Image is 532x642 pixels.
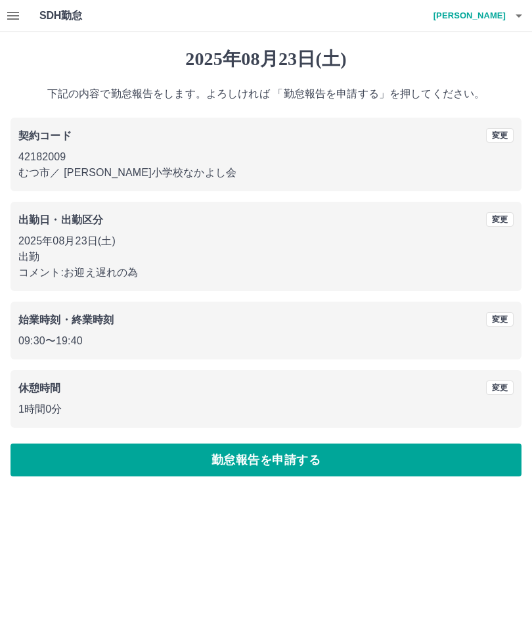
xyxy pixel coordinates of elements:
[18,249,514,265] p: 出勤
[486,128,514,143] button: 変更
[18,265,514,281] p: コメント: お迎え遅れの為
[18,333,514,349] p: 09:30 〜 19:40
[486,380,514,395] button: 変更
[18,214,103,225] b: 出勤日・出勤区分
[486,212,514,227] button: 変更
[18,233,514,249] p: 2025年08月23日(土)
[11,444,521,476] button: 勤怠報告を申請する
[11,86,521,102] p: 下記の内容で勤怠報告をします。よろしければ 「勤怠報告を申請する」を押してください。
[18,130,72,141] b: 契約コード
[11,48,521,70] h1: 2025年08月23日(土)
[486,312,514,327] button: 変更
[18,401,514,417] p: 1時間0分
[18,382,61,394] b: 休憩時間
[18,314,114,325] b: 始業時刻・終業時刻
[18,149,514,165] p: 42182009
[18,165,514,181] p: むつ市 ／ [PERSON_NAME]小学校なかよし会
